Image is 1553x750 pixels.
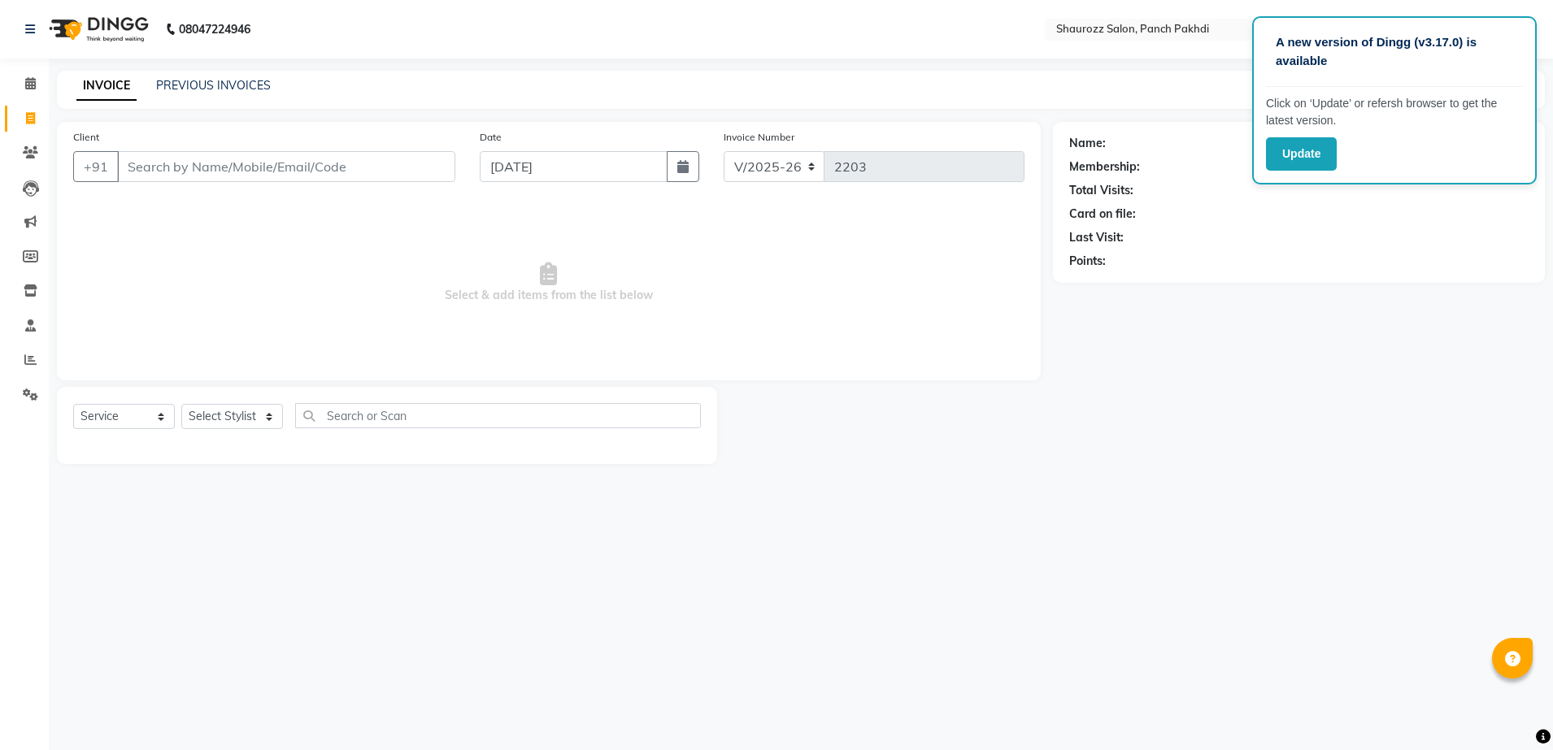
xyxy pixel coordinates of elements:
[1069,253,1106,270] div: Points:
[1069,206,1136,223] div: Card on file:
[1276,33,1513,70] p: A new version of Dingg (v3.17.0) is available
[73,151,119,182] button: +91
[480,130,502,145] label: Date
[1069,135,1106,152] div: Name:
[76,72,137,101] a: INVOICE
[1069,158,1140,176] div: Membership:
[1266,95,1523,129] p: Click on ‘Update’ or refersh browser to get the latest version.
[73,202,1024,364] span: Select & add items from the list below
[1485,685,1537,734] iframe: chat widget
[724,130,794,145] label: Invoice Number
[1069,229,1124,246] div: Last Visit:
[1069,182,1133,199] div: Total Visits:
[1266,137,1337,171] button: Update
[41,7,153,52] img: logo
[156,78,271,93] a: PREVIOUS INVOICES
[117,151,455,182] input: Search by Name/Mobile/Email/Code
[73,130,99,145] label: Client
[295,403,701,428] input: Search or Scan
[179,7,250,52] b: 08047224946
